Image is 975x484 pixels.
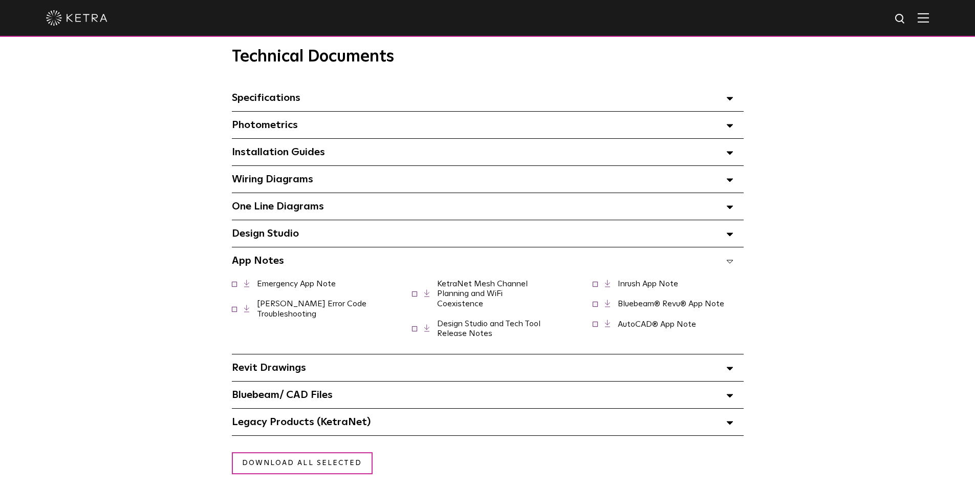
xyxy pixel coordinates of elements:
a: Inrush App Note [618,280,678,288]
span: App Notes [232,256,284,266]
a: Design Studio and Tech Tool Release Notes [437,320,540,338]
img: search icon [894,13,907,26]
h3: Technical Documents [232,47,744,67]
span: Design Studio [232,228,299,239]
a: AutoCAD® App Note [618,320,696,328]
a: Emergency App Note [257,280,336,288]
span: Specifications [232,93,300,103]
span: Bluebeam/ CAD Files [232,390,333,400]
img: Hamburger%20Nav.svg [918,13,929,23]
span: Wiring Diagrams [232,174,313,184]
span: Installation Guides [232,147,325,157]
span: Legacy Products (KetraNet) [232,417,371,427]
a: KetraNet Mesh Channel Planning and WiFi Coexistence [437,280,528,307]
a: Download all selected [232,452,373,474]
span: One Line Diagrams [232,201,324,212]
a: Bluebeam® Revu® App Note [618,300,724,308]
span: Photometrics [232,120,298,130]
a: [PERSON_NAME] Error Code Troubleshooting [257,300,366,318]
img: ketra-logo-2019-white [46,10,107,26]
span: Revit Drawings [232,363,306,373]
